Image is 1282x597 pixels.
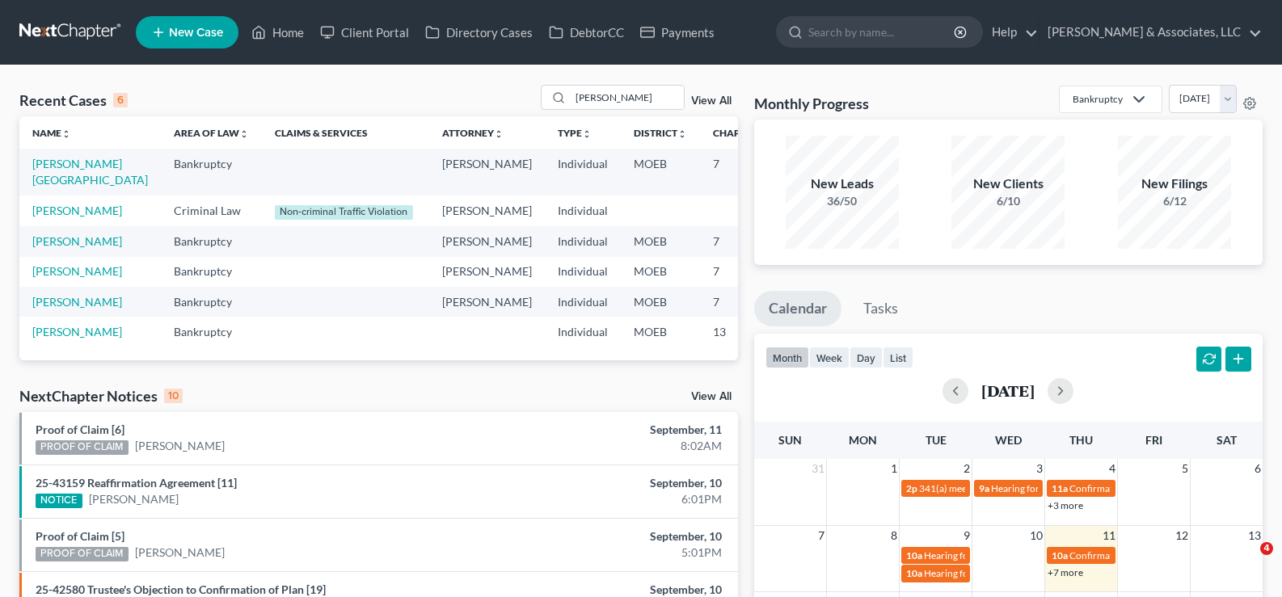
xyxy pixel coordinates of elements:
span: 9a [979,482,989,494]
a: View All [691,391,732,402]
div: New Filings [1118,174,1231,193]
td: Individual [545,195,621,226]
div: Non-criminal Traffic Violation [275,205,413,220]
span: 10a [906,549,922,561]
a: [PERSON_NAME] [32,234,122,248]
a: Client Portal [312,18,417,47]
span: Confirmation hearing for [PERSON_NAME] [1069,549,1253,561]
button: day [850,347,883,368]
div: 8:02AM [504,438,722,454]
span: 8 [889,526,899,545]
span: 11a [1052,482,1068,494]
button: week [809,347,850,368]
a: View All [691,95,732,107]
div: Recent Cases [19,90,128,110]
span: 10a [1052,549,1068,561]
span: 5 [1180,459,1190,478]
span: Hearing for [PERSON_NAME] [924,549,1050,561]
span: 1 [889,459,899,478]
span: 7 [816,526,826,545]
a: [PERSON_NAME] [32,204,122,217]
a: Proof of Claim [6] [36,423,124,436]
a: [PERSON_NAME] [135,438,225,454]
span: 9 [962,526,972,545]
a: Nameunfold_more [32,127,71,139]
i: unfold_more [239,129,249,139]
div: NextChapter Notices [19,386,183,406]
a: Help [984,18,1038,47]
span: 31 [810,459,826,478]
td: [PERSON_NAME] [429,226,545,256]
span: Sat [1217,433,1237,447]
div: September, 10 [504,475,722,491]
span: New Case [169,27,223,39]
span: Mon [849,433,877,447]
td: [PERSON_NAME] [429,287,545,317]
span: 341(a) meeting for [PERSON_NAME] [919,482,1075,494]
i: unfold_more [61,129,71,139]
td: Bankruptcy [161,317,262,347]
td: Individual [545,149,621,195]
td: Bankruptcy [161,149,262,195]
input: Search by name... [571,86,684,109]
a: Area of Lawunfold_more [174,127,249,139]
a: +3 more [1048,499,1083,511]
span: 3 [1035,459,1044,478]
td: MOEB [621,149,700,195]
td: Individual [545,287,621,317]
i: unfold_more [582,129,592,139]
div: 5:01PM [504,544,722,561]
a: Typeunfold_more [558,127,592,139]
div: NOTICE [36,494,82,508]
div: September, 10 [504,528,722,544]
a: DebtorCC [541,18,632,47]
td: MOEB [621,317,700,347]
div: Bankruptcy [1073,92,1123,106]
div: 36/50 [786,193,899,209]
span: 2 [962,459,972,478]
a: 25-43159 Reaffirmation Agreement [11] [36,476,237,490]
div: PROOF OF CLAIM [36,547,129,561]
a: [PERSON_NAME] [89,491,179,507]
h3: Monthly Progress [754,94,869,113]
button: month [765,347,809,368]
button: list [883,347,913,368]
span: 2p [906,482,917,494]
td: [PERSON_NAME] [429,257,545,287]
td: Bankruptcy [161,257,262,287]
th: Claims & Services [262,116,429,149]
a: Attorneyunfold_more [442,127,504,139]
span: 10a [906,567,922,579]
td: MOEB [621,287,700,317]
span: Wed [995,433,1022,447]
div: 10 [164,389,183,403]
a: +7 more [1048,566,1083,578]
span: Sun [778,433,802,447]
span: Hearing for [PERSON_NAME] [924,567,1050,579]
span: 11 [1101,526,1117,545]
div: September, 11 [504,422,722,438]
span: Hearing for [PERSON_NAME] [991,482,1117,494]
i: unfold_more [494,129,504,139]
iframe: Intercom live chat [1227,542,1266,581]
a: [PERSON_NAME] [135,544,225,561]
td: 7 [700,287,781,317]
td: Bankruptcy [161,287,262,317]
div: New Clients [951,174,1065,193]
span: 13 [1246,526,1263,545]
a: [PERSON_NAME] [32,325,122,338]
span: Fri [1145,433,1162,447]
a: Directory Cases [417,18,541,47]
td: Criminal Law [161,195,262,226]
div: 6:01PM [504,491,722,507]
td: 13 [700,317,781,347]
span: 12 [1174,526,1190,545]
td: Bankruptcy [161,226,262,256]
a: Chapterunfold_more [713,127,768,139]
a: Home [243,18,312,47]
td: MOEB [621,257,700,287]
a: [PERSON_NAME][GEOGRAPHIC_DATA] [32,157,148,187]
a: [PERSON_NAME] [32,264,122,278]
a: Districtunfold_more [634,127,687,139]
div: 6 [113,93,128,107]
